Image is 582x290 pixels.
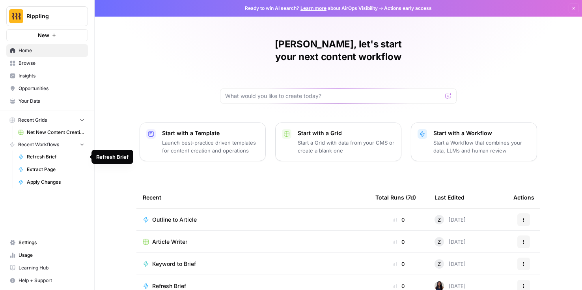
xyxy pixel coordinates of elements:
button: Start with a GridStart a Grid with data from your CMS or create a blank one [275,122,401,161]
span: Extract Page [27,166,84,173]
a: Article Writer [143,238,363,246]
span: Rippling [26,12,74,20]
span: Outline to Article [152,216,197,224]
a: Your Data [6,95,88,107]
div: Total Runs (7d) [375,186,416,208]
button: Recent Workflows [6,139,88,151]
a: Outline to Article [143,216,363,224]
div: [DATE] [435,259,466,269]
div: 0 [375,238,422,246]
div: [DATE] [435,215,466,224]
div: Last Edited [435,186,464,208]
span: Z [438,216,441,224]
span: Opportunities [19,85,84,92]
span: Z [438,238,441,246]
span: Insights [19,72,84,79]
div: Actions [513,186,534,208]
div: 0 [375,260,422,268]
a: Opportunities [6,82,88,95]
div: 0 [375,282,422,290]
span: Actions early access [384,5,432,12]
span: Your Data [19,98,84,105]
a: Extract Page [15,163,88,176]
p: Start with a Template [162,129,259,137]
a: Refresh Brief [15,151,88,163]
a: Home [6,44,88,57]
p: Launch best-practice driven templates for content creation and operations [162,139,259,154]
span: Settings [19,239,84,246]
a: Settings [6,236,88,249]
img: Rippling Logo [9,9,23,23]
span: Usage [19,252,84,259]
span: Recent Workflows [18,141,59,148]
span: Browse [19,60,84,67]
a: Learning Hub [6,262,88,274]
span: New [38,31,49,39]
button: Workspace: Rippling [6,6,88,26]
h1: [PERSON_NAME], let's start your next content workflow [220,38,457,63]
input: What would you like to create today? [225,92,442,100]
span: Recent Grids [18,117,47,124]
span: Z [438,260,441,268]
button: Recent Grids [6,114,88,126]
span: Apply Changes [27,179,84,186]
span: Refresh Brief [152,282,186,290]
p: Start with a Grid [298,129,395,137]
span: Home [19,47,84,54]
span: Ready to win AI search? about AirOps Visibility [245,5,378,12]
div: Recent [143,186,363,208]
p: Start a Workflow that combines your data, LLMs and human review [433,139,530,154]
button: Help + Support [6,274,88,287]
p: Start with a Workflow [433,129,530,137]
span: Net New Content Creation [27,129,84,136]
button: Start with a WorkflowStart a Workflow that combines your data, LLMs and human review [411,122,537,161]
a: Apply Changes [15,176,88,188]
a: Learn more [300,5,326,11]
button: New [6,29,88,41]
div: Refresh Brief [96,153,129,161]
a: Net New Content Creation [15,126,88,139]
span: Refresh Brief [27,153,84,160]
a: Keyword to Brief [143,260,363,268]
a: Insights [6,70,88,82]
div: [DATE] [435,237,466,247]
span: Learning Hub [19,264,84,271]
span: Help + Support [19,277,84,284]
a: Refresh Brief [143,282,363,290]
a: Usage [6,249,88,262]
div: 0 [375,216,422,224]
p: Start a Grid with data from your CMS or create a blank one [298,139,395,154]
span: Keyword to Brief [152,260,196,268]
button: Start with a TemplateLaunch best-practice driven templates for content creation and operations [140,122,266,161]
span: Article Writer [152,238,187,246]
a: Browse [6,57,88,70]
